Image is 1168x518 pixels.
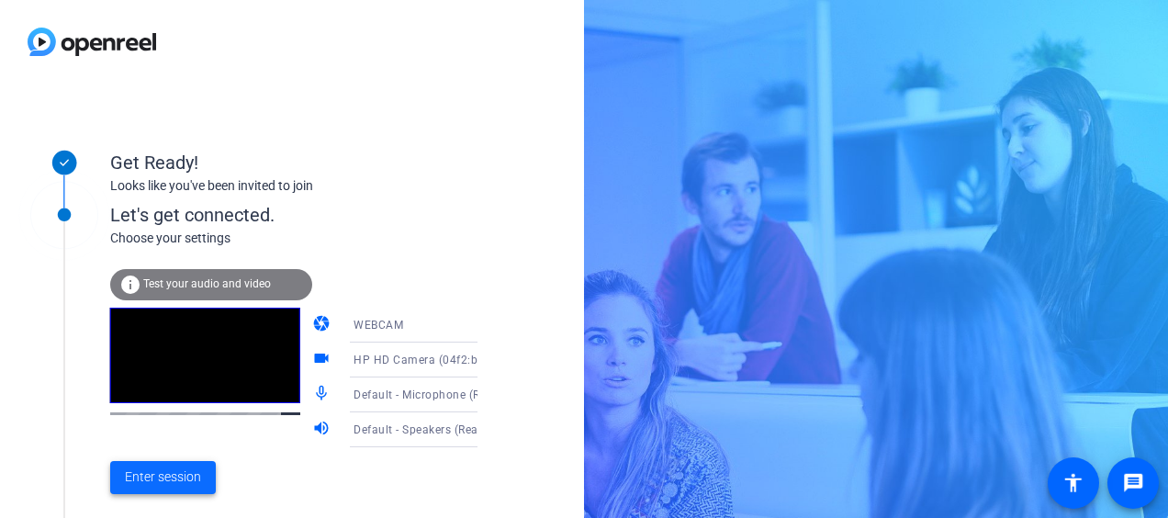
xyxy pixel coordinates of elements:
[312,419,334,441] mat-icon: volume_up
[110,201,515,229] div: Let's get connected.
[354,319,403,332] span: WEBCAM
[125,467,201,487] span: Enter session
[312,349,334,371] mat-icon: videocam
[110,229,515,248] div: Choose your settings
[354,352,500,366] span: HP HD Camera (04f2:b6bf)
[312,384,334,406] mat-icon: mic_none
[354,422,552,436] span: Default - Speakers (Realtek(R) Audio)
[312,314,334,336] mat-icon: camera
[143,277,271,290] span: Test your audio and video
[110,149,477,176] div: Get Ready!
[110,176,477,196] div: Looks like you've been invited to join
[1062,472,1084,494] mat-icon: accessibility
[119,274,141,296] mat-icon: info
[1122,472,1144,494] mat-icon: message
[110,461,216,494] button: Enter session
[354,387,567,401] span: Default - Microphone (Realtek(R) Audio)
